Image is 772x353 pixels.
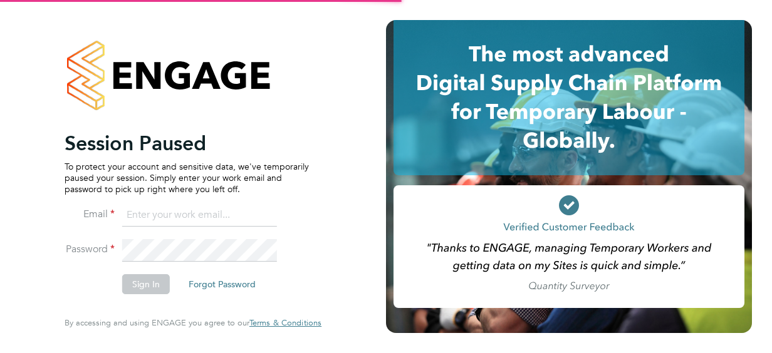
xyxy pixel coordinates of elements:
[65,208,115,221] label: Email
[65,131,309,156] h2: Session Paused
[179,274,266,294] button: Forgot Password
[122,204,277,227] input: Enter your work email...
[249,318,321,328] a: Terms & Conditions
[122,274,170,294] button: Sign In
[65,161,309,195] p: To protect your account and sensitive data, we've temporarily paused your session. Simply enter y...
[65,317,321,328] span: By accessing and using ENGAGE you agree to our
[65,243,115,256] label: Password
